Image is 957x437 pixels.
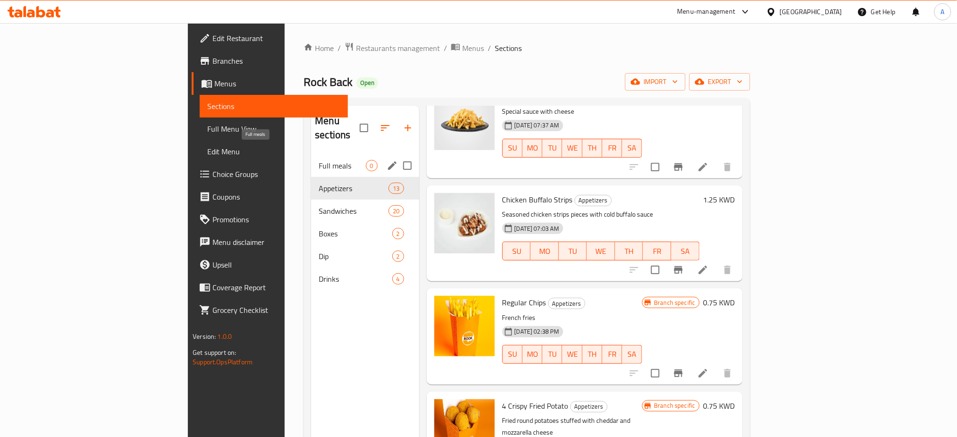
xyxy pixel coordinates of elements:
button: TU [542,139,562,158]
span: Branch specific [650,298,699,307]
li: / [488,42,491,54]
span: 4 Crispy Fried Potato [502,399,568,413]
div: items [389,183,404,194]
span: Grocery Checklist [212,304,340,316]
button: Branch-specific-item [667,156,690,178]
span: Select to update [645,260,665,280]
span: Open [356,79,378,87]
nav: Menu sections [311,151,419,294]
span: Branches [212,55,340,67]
span: TU [563,244,584,258]
button: WE [587,242,615,261]
button: WE [562,345,582,364]
li: / [444,42,447,54]
span: [DATE] 07:37 AM [511,121,563,130]
div: Dip2 [311,245,419,268]
button: MO [523,139,542,158]
span: Boxes [319,228,392,239]
span: 1.0.0 [218,330,232,343]
button: delete [716,156,739,178]
span: 4 [393,275,404,284]
span: Select to update [645,157,665,177]
button: MO [523,345,542,364]
a: Branches [192,50,348,72]
span: Appetizers [571,401,607,412]
span: FR [647,244,668,258]
button: import [625,73,686,91]
span: MO [526,141,539,155]
span: Chicken Buffalo Strips [502,193,573,207]
span: Version: [193,330,216,343]
a: Restaurants management [345,42,440,54]
a: Coupons [192,185,348,208]
a: Support.OpsPlatform [193,356,253,368]
span: Edit Restaurant [212,33,340,44]
span: FR [606,141,618,155]
span: import [633,76,678,88]
span: 2 [393,252,404,261]
p: Seasoned chicken strips pieces with cold buffalo sauce [502,209,700,220]
div: Drinks4 [311,268,419,290]
span: Choice Groups [212,168,340,180]
span: Branch specific [650,401,699,410]
button: export [689,73,750,91]
button: SA [622,139,642,158]
img: Chicken Buffalo Strips [434,193,495,253]
button: TU [559,242,587,261]
button: delete [716,259,739,281]
a: Edit menu item [697,161,709,173]
span: Menu disclaimer [212,236,340,248]
button: TH [583,139,602,158]
button: delete [716,362,739,385]
button: Branch-specific-item [667,259,690,281]
span: Menus [462,42,484,54]
span: TU [546,141,559,155]
span: Sandwiches [319,205,389,217]
a: Edit Menu [200,140,348,163]
button: FR [602,345,622,364]
a: Menus [451,42,484,54]
span: MO [534,244,555,258]
button: SU [502,345,523,364]
div: Menu-management [678,6,736,17]
div: Appetizers [548,298,585,309]
button: MO [531,242,559,261]
span: TU [546,347,559,361]
div: Boxes2 [311,222,419,245]
h6: 0.75 KWD [703,296,735,309]
span: Get support on: [193,346,236,359]
div: Full meals0edit [311,154,419,177]
button: Add section [397,117,419,139]
button: FR [643,242,671,261]
span: TH [586,347,599,361]
h6: 1.25 KWD [703,193,735,206]
p: French fries [502,312,643,324]
span: FR [606,347,618,361]
span: MO [526,347,539,361]
button: SA [671,242,700,261]
span: TH [619,244,640,258]
span: Select to update [645,363,665,383]
span: Promotions [212,214,340,225]
span: SU [507,141,519,155]
span: [DATE] 07:03 AM [511,224,563,233]
button: TH [583,345,602,364]
span: TH [586,141,599,155]
span: WE [566,347,578,361]
span: Appetizers [575,195,611,206]
button: TU [542,345,562,364]
div: items [392,251,404,262]
div: items [392,273,404,285]
div: Dip [319,251,392,262]
a: Upsell [192,253,348,276]
span: export [697,76,743,88]
span: Regular Chips [502,295,546,310]
span: Edit Menu [207,146,340,157]
a: Edit menu item [697,368,709,379]
span: Upsell [212,259,340,270]
div: Open [356,77,378,89]
span: Coverage Report [212,282,340,293]
button: Branch-specific-item [667,362,690,385]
